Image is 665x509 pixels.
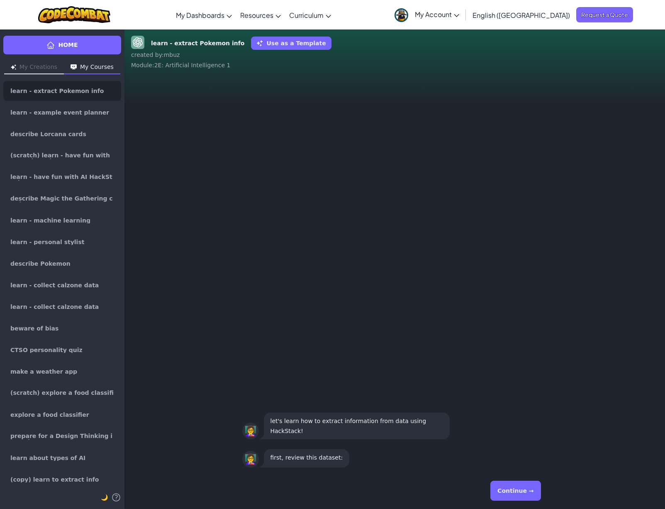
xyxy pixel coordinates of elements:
span: explore a food classifier [10,412,89,418]
span: learn - example event planner [10,110,109,115]
img: Icon [11,64,16,70]
a: learn - collect calzone data [3,275,121,295]
span: prepare for a Design Thinking interview [10,433,114,440]
a: Curriculum [285,4,335,26]
span: My Dashboards [176,11,224,20]
a: learn - collect calzone data [3,297,121,317]
a: Request a Quote [576,7,633,22]
a: learn - machine learning [3,210,121,230]
span: describe Pokemon [10,261,71,267]
span: (scratch) explore a food classifier [10,390,114,396]
a: learn - personal stylist [3,232,121,252]
p: first, review this dataset: [270,453,343,463]
span: Resources [240,11,273,20]
a: (copy) learn to extract info [3,470,121,489]
span: Home [58,41,78,49]
a: learn - have fun with AI HackStack [3,167,121,187]
a: (scratch) explore a food classifier [3,383,121,403]
a: describe Lorcana cards [3,124,121,144]
div: 👩‍🏫 [242,451,259,467]
span: learn - machine learning [10,218,90,223]
a: English ([GEOGRAPHIC_DATA]) [468,4,574,26]
a: CTSO personality quiz [3,340,121,360]
span: describe Lorcana cards [10,131,86,137]
button: Continue → [490,481,541,501]
span: beware of bias [10,325,58,331]
a: Home [3,36,121,54]
span: learn - collect calzone data [10,282,99,288]
button: 🌙 [101,492,108,502]
a: Resources [236,4,285,26]
a: describe Pokemon [3,254,121,274]
span: English ([GEOGRAPHIC_DATA]) [473,11,570,20]
a: make a weather app [3,362,121,382]
span: learn - personal stylist [10,239,84,245]
div: Module : 2E: Artificial Intelligence 1 [131,61,658,69]
img: CodeCombat logo [38,6,111,23]
span: make a weather app [10,369,77,374]
img: Icon [71,64,77,70]
a: learn about types of AI [3,448,121,468]
span: 🌙 [101,494,108,501]
a: beware of bias [3,318,121,338]
span: CTSO personality quiz [10,347,83,353]
a: describe Magic the Gathering cards [3,189,121,209]
button: Use as a Template [251,37,331,50]
div: 👩‍🏫 [242,423,259,439]
a: learn - extract Pokemon info [3,81,121,101]
p: let's learn how to extract information from data using HackStack! [270,416,443,436]
span: created by : mbuz [131,51,180,58]
a: My Dashboards [172,4,236,26]
span: (scratch) learn - have fun with AI HackStack [10,152,114,159]
img: avatar [395,8,408,22]
span: learn - have fun with AI HackStack [10,174,114,181]
span: My Account [415,10,459,19]
span: learn - collect calzone data [10,304,99,310]
span: Curriculum [289,11,324,20]
button: My Courses [64,61,120,74]
a: explore a food classifier [3,405,121,425]
span: describe Magic the Gathering cards [10,196,114,202]
button: My Creations [4,61,64,74]
img: GPT-4 [131,36,144,49]
strong: learn - extract Pokemon info [151,39,244,48]
span: learn about types of AI [10,455,85,461]
span: learn - extract Pokemon info [10,88,104,94]
a: (scratch) learn - have fun with AI HackStack [3,146,121,166]
a: prepare for a Design Thinking interview [3,426,121,446]
a: learn - example event planner [3,103,121,122]
span: (copy) learn to extract info [10,477,99,482]
a: My Account [390,2,463,28]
